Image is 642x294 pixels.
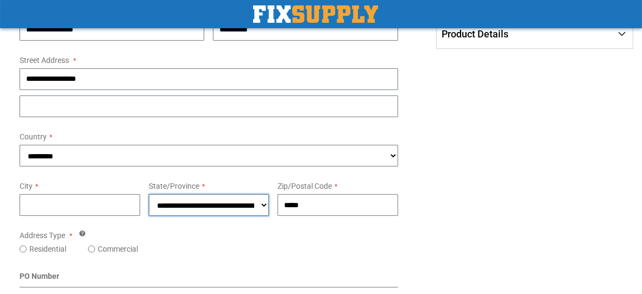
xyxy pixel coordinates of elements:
a: store logo [253,5,378,23]
span: Address Type [20,231,65,240]
img: Fix Industrial Supply [253,5,378,23]
label: Residential [29,244,66,254]
label: Commercial [98,244,138,254]
span: Zip/Postal Code [278,182,332,190]
div: PO Number [20,271,398,287]
span: State/Province [149,182,199,190]
span: Product Details [442,28,508,40]
span: Country [20,132,47,141]
span: Street Address [20,56,69,65]
span: City [20,182,33,190]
